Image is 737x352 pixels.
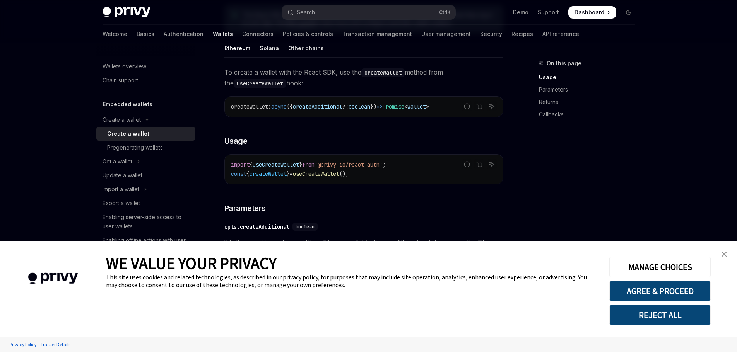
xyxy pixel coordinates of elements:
span: }) [370,103,376,110]
button: MANAGE CHOICES [609,257,711,277]
span: = [290,170,293,177]
span: To create a wallet with the React SDK, use the method from the hook: [224,67,503,88]
div: Export a wallet [103,199,140,208]
a: Security [480,25,502,43]
div: Ethereum [224,39,250,57]
span: createAdditional [293,103,342,110]
span: useCreateWallet [293,170,339,177]
a: Create a wallet [96,127,195,141]
span: ({ [287,103,293,110]
a: Update a wallet [96,168,195,182]
span: : [268,103,271,110]
div: Wallets overview [103,62,146,71]
span: Ctrl K [439,9,451,15]
a: Parameters [539,83,641,96]
a: Transaction management [342,25,412,43]
span: (); [339,170,349,177]
span: ; [383,161,386,168]
a: Connectors [242,25,274,43]
a: Privacy Policy [8,338,39,351]
span: Promise [383,103,404,110]
div: Chain support [103,76,138,85]
a: Export a wallet [96,196,195,210]
span: Wallet [407,103,426,110]
span: boolean [349,103,370,110]
a: close banner [716,247,732,262]
a: Returns [539,96,641,108]
a: Authentication [164,25,203,43]
span: from [302,161,315,168]
span: => [376,103,383,110]
a: Tracker Details [39,338,72,351]
div: Pregenerating wallets [107,143,163,152]
div: Update a wallet [103,171,142,180]
span: ?: [342,103,349,110]
div: This site uses cookies and related technologies, as described in our privacy policy, for purposes... [106,273,598,289]
span: } [287,170,290,177]
button: Ask AI [487,159,497,169]
a: Policies & controls [283,25,333,43]
a: Basics [137,25,154,43]
span: Dashboard [575,9,604,16]
span: < [404,103,407,110]
span: { [250,161,253,168]
a: Dashboard [568,6,616,19]
span: } [299,161,302,168]
a: Welcome [103,25,127,43]
a: Wallets overview [96,60,195,73]
img: company logo [12,262,94,295]
code: useCreateWallet [234,79,286,88]
div: Solana [260,39,279,57]
a: Support [538,9,559,16]
a: Chain support [96,73,195,87]
span: { [246,170,250,177]
div: Import a wallet [103,185,139,194]
img: dark logo [103,7,150,18]
a: Demo [513,9,528,16]
button: Copy the contents from the code block [474,101,484,111]
div: Create a wallet [107,129,149,138]
a: Enabling server-side access to user wallets [96,210,195,233]
span: On this page [547,59,581,68]
span: import [231,161,250,168]
span: boolean [296,224,315,230]
div: Create a wallet [103,115,141,124]
a: Recipes [511,25,533,43]
div: Other chains [288,39,324,57]
span: > [426,103,429,110]
button: REJECT ALL [609,305,711,325]
button: Report incorrect code [462,101,472,111]
span: Usage [224,136,248,146]
button: AGREE & PROCEED [609,281,711,301]
span: useCreateWallet [253,161,299,168]
a: API reference [542,25,579,43]
span: createWallet [250,170,287,177]
button: Report incorrect code [462,159,472,169]
a: Enabling offline actions with user wallets [96,233,195,257]
div: Get a wallet [103,157,132,166]
button: Toggle dark mode [622,6,635,19]
div: opts.createAdditional [224,223,289,231]
span: const [231,170,246,177]
span: Parameters [224,203,266,214]
img: close banner [722,252,727,257]
span: async [271,103,287,110]
a: Wallets [213,25,233,43]
div: Enabling offline actions with user wallets [103,236,191,254]
button: Toggle Get a wallet section [96,155,195,168]
div: Enabling server-side access to user wallets [103,213,191,231]
span: Whether or not to create an additional Ethereum wallet for the user if they already have an exist... [224,238,503,256]
span: WE VALUE YOUR PRIVACY [106,253,277,273]
button: Toggle Create a wallet section [96,113,195,127]
span: '@privy-io/react-auth' [315,161,383,168]
div: Search... [297,8,318,17]
code: createWallet [361,68,405,77]
button: Open search [282,5,455,19]
a: Callbacks [539,108,641,121]
span: createWallet [231,103,268,110]
a: User management [421,25,471,43]
a: Pregenerating wallets [96,141,195,155]
button: Copy the contents from the code block [474,159,484,169]
button: Toggle Import a wallet section [96,182,195,196]
button: Ask AI [487,101,497,111]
